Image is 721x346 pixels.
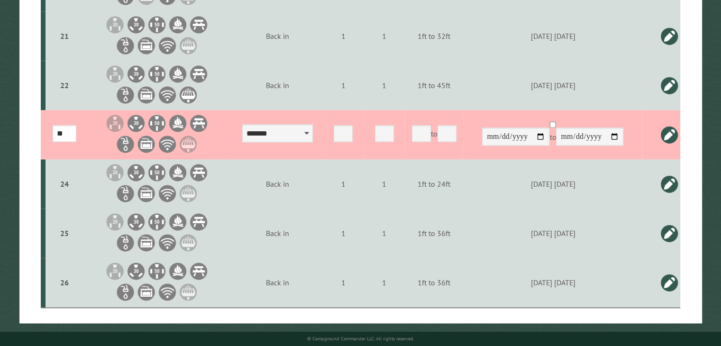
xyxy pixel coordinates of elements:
li: Sewer Hookup [137,135,156,154]
div: 1 [324,31,362,41]
div: 1ft to 45ft [406,81,462,90]
small: © Campground Commander LLC. All rights reserved. [307,336,414,342]
li: 20A Electrical Hookup [106,212,125,231]
div: 1 [365,278,403,287]
li: Grill [179,36,198,55]
li: Water Hookup [116,135,135,154]
li: Grill [179,135,198,154]
div: [DATE] [DATE] [465,179,641,189]
li: Sewer Hookup [137,85,156,104]
a: Edit this campsite [660,76,679,95]
li: WiFi Service [158,85,177,104]
li: WiFi Service [158,184,177,203]
div: [DATE] [DATE] [465,278,641,287]
div: 1 [365,31,403,41]
div: [DATE] [DATE] [465,31,641,41]
li: 50A Electrical Hookup [147,114,166,133]
li: 20A Electrical Hookup [106,114,125,133]
div: 1ft to 32ft [406,31,462,41]
li: 30A Electrical Hookup [127,163,146,182]
div: Back in [234,81,321,90]
li: Picnic Table [189,212,208,231]
li: Water Hookup [116,282,135,301]
a: Edit this campsite [660,27,679,46]
li: 50A Electrical Hookup [147,262,166,281]
div: Back in [234,278,321,287]
li: WiFi Service [158,233,177,252]
li: Firepit [168,114,187,133]
div: 24 [49,179,80,189]
li: WiFi Service [158,282,177,301]
li: Water Hookup [116,184,135,203]
div: 26 [49,278,80,287]
li: 30A Electrical Hookup [127,262,146,281]
div: Back in [234,179,321,189]
li: Grill [179,184,198,203]
li: 50A Electrical Hookup [147,163,166,182]
div: 1ft to 36ft [406,278,462,287]
li: Picnic Table [189,64,208,83]
li: WiFi Service [158,36,177,55]
li: Firepit [168,15,187,34]
li: 20A Electrical Hookup [106,15,125,34]
div: 22 [49,81,80,90]
li: Sewer Hookup [137,282,156,301]
a: Edit this campsite [660,224,679,243]
li: Sewer Hookup [137,184,156,203]
li: Picnic Table [189,114,208,133]
li: Firepit [168,163,187,182]
li: Sewer Hookup [137,233,156,252]
li: Firepit [168,262,187,281]
li: 50A Electrical Hookup [147,15,166,34]
div: 1 [324,81,362,90]
a: Edit this campsite [660,273,679,292]
div: Back in [234,31,321,41]
div: 21 [49,31,80,41]
li: Grill [179,233,198,252]
li: Water Hookup [116,233,135,252]
li: 30A Electrical Hookup [127,212,146,231]
div: 1 [324,278,362,287]
li: 20A Electrical Hookup [106,262,125,281]
li: Picnic Table [189,163,208,182]
li: Picnic Table [189,15,208,34]
div: 1 [365,228,403,238]
li: Sewer Hookup [137,36,156,55]
li: 20A Electrical Hookup [106,64,125,83]
div: 1ft to 24ft [406,179,462,189]
div: 1 [365,179,403,189]
li: 20A Electrical Hookup [106,163,125,182]
a: Edit this campsite [660,125,679,144]
div: 1 [365,81,403,90]
li: 50A Electrical Hookup [147,212,166,231]
div: 1 [324,179,362,189]
li: Firepit [168,212,187,231]
li: Firepit [168,64,187,83]
li: Grill [179,85,198,104]
li: 30A Electrical Hookup [127,64,146,83]
div: [DATE] [DATE] [465,228,641,238]
div: 25 [49,228,80,238]
li: WiFi Service [158,135,177,154]
div: to [465,127,641,148]
li: 30A Electrical Hookup [127,114,146,133]
div: to [406,125,462,144]
li: Water Hookup [116,36,135,55]
li: Picnic Table [189,262,208,281]
li: Water Hookup [116,85,135,104]
li: Grill [179,282,198,301]
div: 1ft to 36ft [406,228,462,238]
div: [DATE] [DATE] [465,81,641,90]
a: Edit this campsite [660,174,679,193]
div: 1 [324,228,362,238]
div: Back in [234,228,321,238]
li: 30A Electrical Hookup [127,15,146,34]
li: 50A Electrical Hookup [147,64,166,83]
